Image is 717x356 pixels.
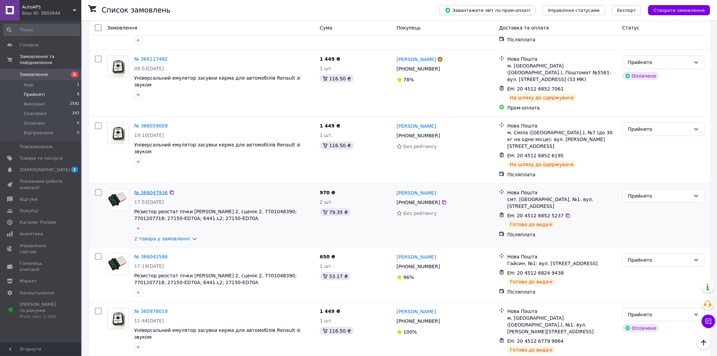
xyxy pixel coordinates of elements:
span: Покупець [397,25,421,31]
div: Прийнято [628,59,691,66]
button: Наверх [697,336,711,350]
span: 1 шт. [320,133,333,138]
div: м. [GEOGRAPHIC_DATA] ([GEOGRAPHIC_DATA].), №1: вул. [PERSON_NAME][STREET_ADDRESS] [507,315,617,335]
span: 9 [77,92,79,98]
div: [PHONE_NUMBER] [395,64,442,74]
span: Скасовані [24,111,47,117]
a: № 366059009 [134,123,168,128]
div: Оплачено [622,72,659,80]
a: № 366042586 [134,254,168,259]
div: [PHONE_NUMBER] [395,316,442,326]
div: На шляху до одержувача [507,160,576,169]
span: 2 [71,167,78,173]
span: Відгуки [20,196,37,202]
span: Статус [622,25,640,31]
span: Замовлення [20,72,48,78]
a: Фото товару [107,253,129,275]
span: 1 шт. [320,318,333,323]
a: [PERSON_NAME] [397,254,436,260]
img: Фото товару [111,56,125,77]
span: 96% [404,275,414,280]
button: Створити замовлення [648,5,710,15]
img: Фото товару [111,308,125,329]
button: Управління статусами [542,5,605,15]
span: 78% [404,77,414,82]
span: 19:10[DATE] [134,133,164,138]
div: м. [GEOGRAPHIC_DATA] ([GEOGRAPHIC_DATA].), Поштомат №5561: вул. [STREET_ADDRESS] (33 МК) [507,62,617,83]
button: Чат з покупцем [702,315,715,328]
span: Без рейтингу [404,144,437,149]
span: Головна [20,42,39,48]
span: 17:53[DATE] [134,199,164,205]
div: м. Сміла ([GEOGRAPHIC_DATA].), №7 (до 30 кг на одне місце): вул. [PERSON_NAME][STREET_ADDRESS] [507,129,617,150]
span: 243 [72,111,79,117]
img: Фото товару [111,123,125,144]
span: Повідомлення [20,144,53,150]
a: Універсальний емулятор засувки керма для автомобілів Renault зі звуком [134,142,301,154]
a: Резистор реостат пічки [PERSON_NAME] 2, сценік 2, 7701048390; 7701207718; 27150-ED70A; 6441.L2; 2... [134,273,297,285]
span: Універсальний емулятор засувки керма для автомобілів Renault зі звуком [134,328,301,340]
div: Післяплата [507,36,617,43]
a: Універсальний емулятор засувки керма для автомобілів Renault зі звуком [134,75,301,87]
span: Доставка та оплата [499,25,549,31]
span: 11:44[DATE] [134,318,164,323]
div: 116.50 ₴ [320,75,354,83]
span: 0 [77,130,79,136]
a: [PERSON_NAME] [397,56,436,63]
span: Гаманець компанії [20,260,63,273]
a: [PERSON_NAME] [397,123,436,130]
h1: Список замовлень [102,6,170,14]
span: 17:19[DATE] [134,263,164,269]
div: Післяплата [507,289,617,295]
span: ЕН: 20 4512 6852 5237 [507,213,564,218]
div: Ваш ID: 3802644 [22,10,81,16]
span: ЕН: 20 4512 6779 9864 [507,338,564,344]
div: 79.35 ₴ [320,208,351,216]
span: Оплачені [24,120,45,126]
span: Відправлено [24,130,53,136]
span: 1 449 ₴ [320,309,341,314]
span: Cума [320,25,332,31]
span: 970 ₴ [320,190,335,195]
span: [DEMOGRAPHIC_DATA] [20,167,70,173]
a: Фото товару [107,189,129,211]
div: [PHONE_NUMBER] [395,262,442,271]
a: [PERSON_NAME] [397,308,436,315]
div: Післяплата [507,231,617,238]
div: [PHONE_NUMBER] [395,131,442,140]
span: Прийняті [24,92,45,98]
div: 116.50 ₴ [320,141,354,150]
span: Замовлення та повідомлення [20,54,81,66]
span: 100% [404,329,417,335]
input: Пошук [3,24,80,36]
div: Нова Пошта [507,253,617,260]
div: 116.50 ₴ [320,327,354,335]
span: 1 шт. [320,66,333,71]
span: Налаштування [20,290,54,296]
span: ЕН: 20 4512 6852 6195 [507,153,564,158]
div: Нова Пошта [507,56,617,62]
span: Без рейтингу [404,211,437,216]
img: Фото товару [107,254,128,275]
a: 2 товара у замовленні [134,236,190,241]
div: Прийнято [628,311,691,318]
span: [PERSON_NAME] та рахунки [20,301,63,320]
span: 1 449 ₴ [320,56,341,62]
div: Готово до видачі [507,278,555,286]
span: Експорт [617,8,636,13]
span: 0 [77,120,79,126]
a: Фото товару [107,308,129,330]
a: № 366117482 [134,56,168,62]
div: Післяплата [507,171,617,178]
span: 1 шт. [320,263,333,269]
div: Нова Пошта [507,189,617,196]
div: Готово до видачі [507,346,555,354]
div: Прийнято [628,192,691,200]
div: Пром-оплата [507,104,617,111]
div: Гайсин, №1: вул. [STREET_ADDRESS] [507,260,617,267]
span: 09:53[DATE] [134,66,164,71]
div: Оплачено [622,324,659,332]
span: Маркет [20,278,37,284]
